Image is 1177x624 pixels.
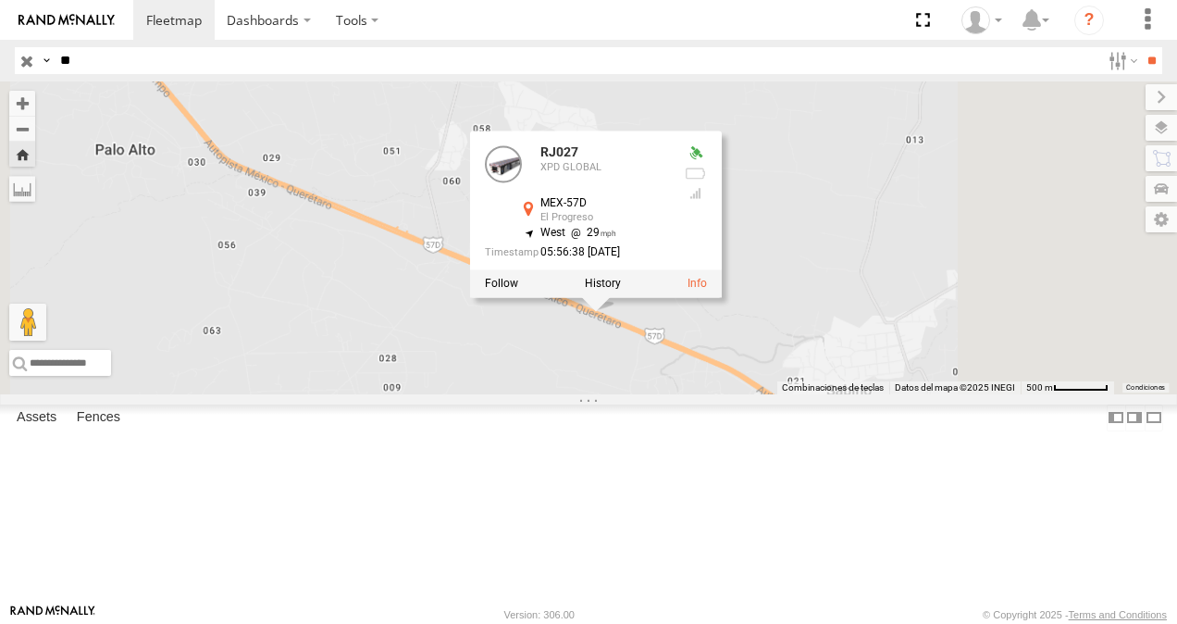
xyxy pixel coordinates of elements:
[39,47,54,74] label: Search Query
[688,278,707,291] a: View Asset Details
[7,405,66,431] label: Assets
[540,198,670,210] div: MEX-57D
[9,304,46,341] button: Arrastra el hombrecito naranja al mapa para abrir Street View
[1101,47,1141,74] label: Search Filter Options
[685,167,707,181] div: No battery health information received from this device.
[540,146,670,160] div: RJ027
[540,226,565,239] span: West
[685,146,707,161] div: Valid GPS Fix
[1069,609,1167,620] a: Terms and Conditions
[1145,405,1163,431] label: Hide Summary Table
[782,381,884,394] button: Combinaciones de teclas
[10,605,95,624] a: Visit our Website
[540,163,670,174] div: XPD GLOBAL
[1107,405,1125,431] label: Dock Summary Table to the Left
[9,116,35,142] button: Zoom out
[685,186,707,201] div: Last Event GSM Signal Strength
[19,14,115,27] img: rand-logo.svg
[9,91,35,116] button: Zoom in
[983,609,1167,620] div: © Copyright 2025 -
[485,246,670,258] div: Date/time of location update
[1146,206,1177,232] label: Map Settings
[68,405,130,431] label: Fences
[540,212,670,223] div: El Progreso
[1125,405,1144,431] label: Dock Summary Table to the Right
[1021,381,1114,394] button: Escala del mapa: 500 m por 56 píxeles
[585,278,621,291] label: View Asset History
[9,176,35,202] label: Measure
[1026,382,1053,393] span: 500 m
[9,142,35,167] button: Zoom Home
[504,609,575,620] div: Version: 306.00
[1074,6,1104,35] i: ?
[895,382,1015,393] span: Datos del mapa ©2025 INEGI
[1126,384,1165,392] a: Condiciones (se abre en una nueva pestaña)
[485,278,518,291] label: Realtime tracking of Asset
[565,226,616,239] span: 29
[955,6,1009,34] div: XPD GLOBAL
